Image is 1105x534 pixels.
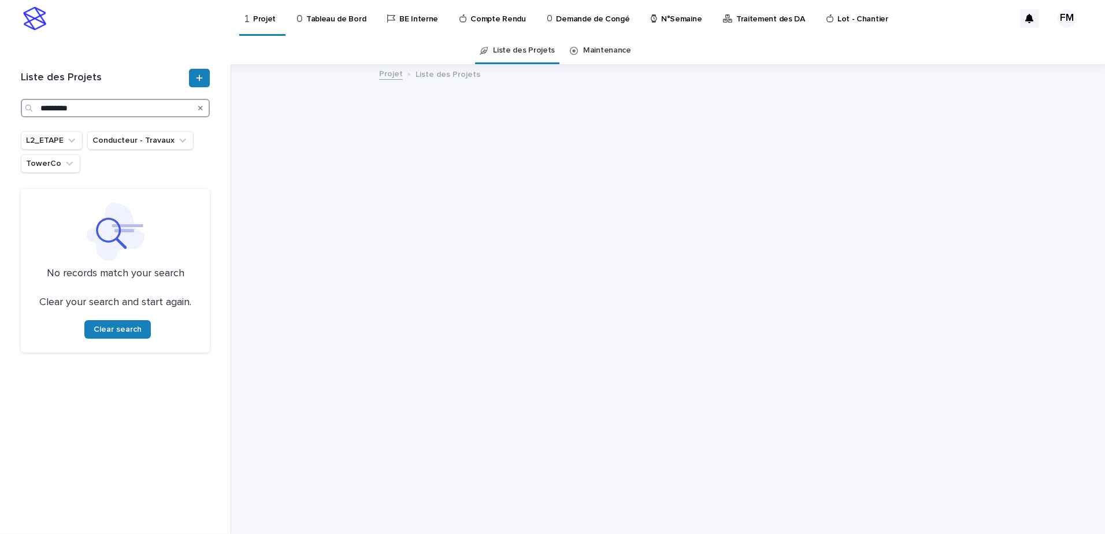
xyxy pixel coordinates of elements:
h1: Liste des Projets [21,72,187,84]
input: Search [21,99,210,117]
p: Clear your search and start again. [39,296,191,309]
div: FM [1058,9,1076,28]
p: Liste des Projets [416,67,480,80]
span: Clear search [94,325,142,333]
a: Maintenance [583,37,631,64]
button: TowerCo [21,154,80,173]
p: No records match your search [35,268,196,280]
button: L2_ETAPE [21,131,83,150]
button: Clear search [84,320,151,339]
a: Liste des Projets [493,37,555,64]
button: Conducteur - Travaux [87,131,194,150]
img: stacker-logo-s-only.png [23,7,46,30]
a: Projet [379,66,403,80]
